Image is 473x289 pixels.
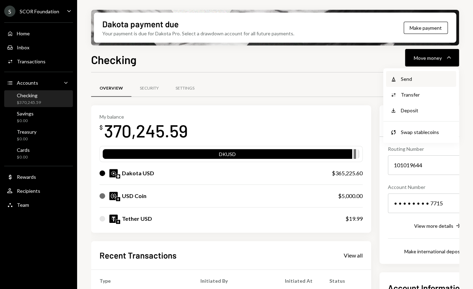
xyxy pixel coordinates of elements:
[122,192,146,200] div: USD Coin
[17,188,40,194] div: Recipients
[401,75,452,83] div: Send
[102,30,294,37] div: Your payment is due for Dakota Pro. Select a drawdown account for all future payments.
[17,174,36,180] div: Rewards
[404,248,472,255] button: Make international deposit
[4,145,73,162] a: Cards$0.00
[404,248,463,254] div: Make international deposit
[4,90,73,107] a: Checking$370,245.59
[4,55,73,68] a: Transactions
[17,100,41,106] div: $370,245.59
[131,79,167,97] a: Security
[109,214,118,223] img: USDT
[344,252,363,259] div: View all
[102,18,179,30] div: Dakota payment due
[401,107,452,114] div: Deposit
[17,44,29,50] div: Inbox
[17,111,34,117] div: Savings
[4,127,73,143] a: Treasury$0.00
[140,85,159,91] div: Security
[345,214,363,223] div: $19.99
[401,128,452,136] div: Swap stablecoins
[100,85,123,91] div: Overview
[17,202,29,208] div: Team
[116,220,120,224] img: ethereum-mainnet
[122,214,152,223] div: Tether USD
[167,79,203,97] a: Settings
[100,249,177,261] h2: Recent Transactions
[405,49,459,66] button: Move money
[4,6,15,17] div: S
[17,136,36,142] div: $0.00
[17,147,30,153] div: Cards
[109,192,118,200] img: USDC
[17,118,34,124] div: $0.00
[17,92,41,98] div: Checking
[4,76,73,89] a: Accounts
[338,192,363,200] div: $5,000.00
[116,197,120,201] img: ethereum-mainnet
[17,129,36,135] div: Treasury
[4,41,73,54] a: Inbox
[4,108,73,125] a: Savings$0.00
[176,85,194,91] div: Settings
[17,80,38,86] div: Accounts
[401,91,452,98] div: Transfer
[17,30,30,36] div: Home
[414,223,453,229] div: View more details
[4,27,73,40] a: Home
[414,222,462,230] button: View more details
[109,169,118,177] img: DKUSD
[4,184,73,197] a: Recipients
[20,8,59,14] div: SCOR Foundation
[122,169,154,177] div: Dakota USD
[103,150,352,160] div: DKUSD
[4,170,73,183] a: Rewards
[4,198,73,211] a: Team
[17,58,46,64] div: Transactions
[91,52,137,66] h1: Checking
[100,124,103,131] div: $
[332,169,363,177] div: $365,225.60
[104,120,188,142] div: 370,245.59
[414,54,442,62] div: Move money
[91,79,131,97] a: Overview
[100,114,188,120] div: My balance
[404,22,448,34] button: Make payment
[17,154,30,160] div: $0.00
[116,174,120,178] img: base-mainnet
[344,251,363,259] a: View all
